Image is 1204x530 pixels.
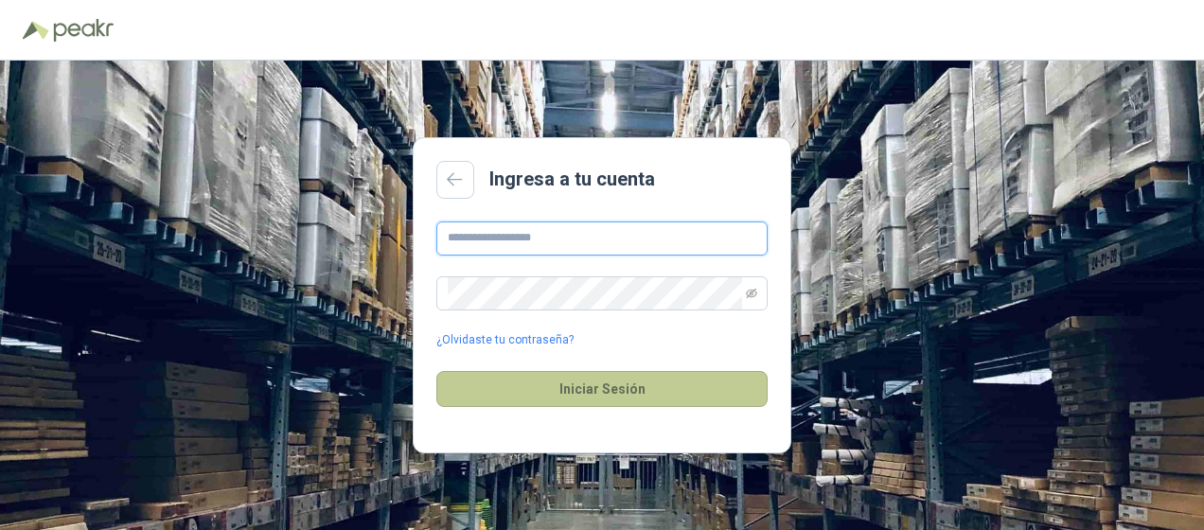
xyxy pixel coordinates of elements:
h2: Ingresa a tu cuenta [489,165,655,194]
img: Peakr [53,19,114,42]
span: eye-invisible [746,288,757,299]
a: ¿Olvidaste tu contraseña? [436,331,574,349]
img: Logo [23,21,49,40]
button: Iniciar Sesión [436,371,768,407]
